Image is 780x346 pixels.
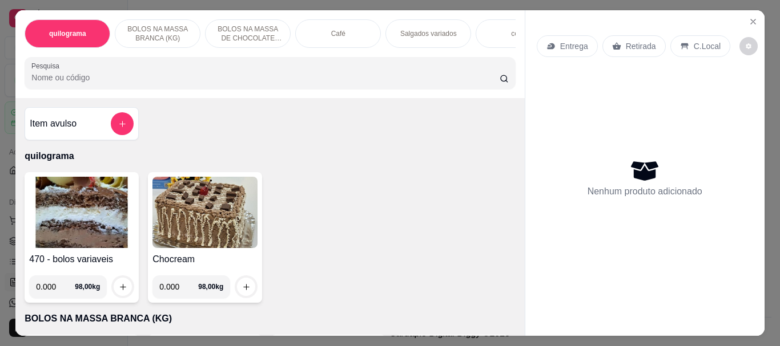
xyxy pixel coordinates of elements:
[124,25,191,43] p: BOLOS NA MASSA BRANCA (KG)
[111,112,134,135] button: add-separate-item
[744,13,762,31] button: Close
[29,177,134,248] img: product-image
[29,253,134,266] h4: 470 - bolos variaveis
[237,278,255,296] button: increase-product-quantity
[31,61,63,71] label: Pesquisa
[739,37,758,55] button: decrease-product-quantity
[31,72,500,83] input: Pesquisa
[30,117,77,131] h4: Item avulso
[49,29,86,38] p: quilograma
[215,25,281,43] p: BOLOS NA MASSA DE CHOCOLATE preço por (KG)
[560,40,588,52] p: Entrega
[694,40,721,52] p: C.Local
[152,253,258,266] h4: Chocream
[36,275,75,298] input: 0.00
[25,149,515,163] p: quilograma
[25,312,515,325] p: BOLOS NA MASSA BRANCA (KG)
[588,185,702,198] p: Nenhum produto adicionado
[159,275,198,298] input: 0.00
[626,40,656,52] p: Retirada
[331,29,345,38] p: Café
[114,278,132,296] button: increase-product-quantity
[511,29,526,38] p: copo
[152,177,258,248] img: product-image
[400,29,457,38] p: Salgados variados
